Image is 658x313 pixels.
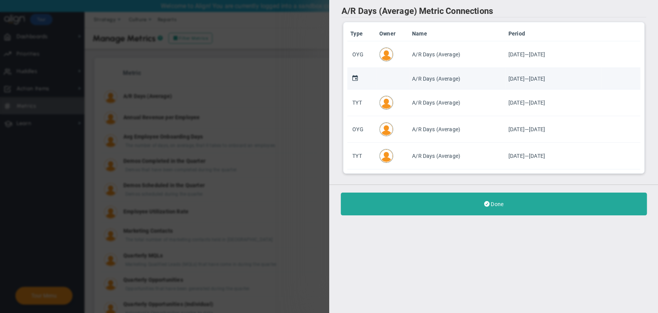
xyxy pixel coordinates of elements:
[412,126,460,132] span: A/R Days (Average)
[508,51,524,58] span: [DATE]
[505,143,601,169] td: —
[380,96,393,109] img: Tom Johnson
[505,68,601,90] td: —
[380,149,393,162] img: Tom Johnson
[508,126,524,132] span: [DATE]
[352,100,362,106] span: Three Year Target
[508,76,524,82] span: [DATE]
[352,153,362,159] span: Three Year Target
[379,149,393,163] div: Tom Johnson
[528,126,545,132] span: [DATE]
[505,116,601,143] td: —
[508,30,598,37] a: Period
[528,100,545,106] span: [DATE]
[528,51,545,58] span: [DATE]
[379,122,393,136] div: Tom Johnson
[412,153,460,159] span: A/R Days (Average)
[505,41,601,68] td: —
[412,100,460,106] span: A/R Days (Average)
[352,51,363,58] span: One Year Goal
[412,30,502,37] a: Name
[528,76,545,82] span: [DATE]
[342,6,417,16] span: A/R Days (Average)
[412,76,460,82] span: A/R Days (Average)
[508,153,524,159] span: [DATE]
[379,30,406,37] a: Owner
[341,193,647,215] button: Done
[419,6,493,16] span: Metric Connections
[347,26,376,41] th: Type
[352,126,363,132] span: One Year Goal
[412,51,460,58] span: A/R Days (Average)
[491,201,503,207] span: Done
[380,123,393,136] img: Tom Johnson
[379,96,393,110] div: Tom Johnson
[379,47,393,61] div: Tom Johnson
[508,100,524,106] span: [DATE]
[528,153,545,159] span: [DATE]
[380,48,393,61] img: Tom Johnson
[352,74,358,83] span: Quarterly Action
[505,90,601,116] td: —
